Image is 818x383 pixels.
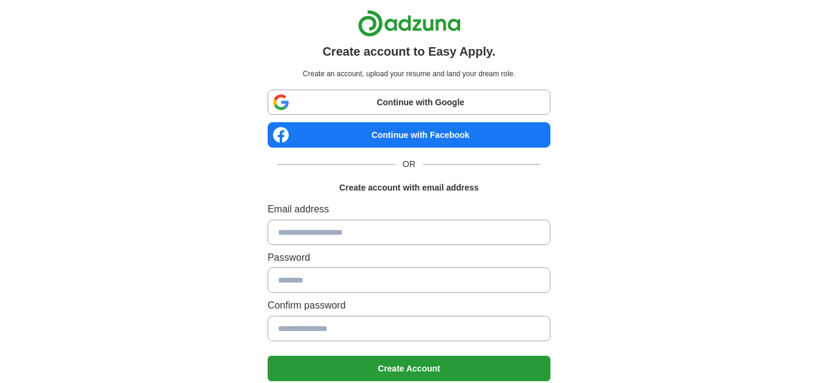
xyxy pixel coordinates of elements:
label: Password [268,250,550,266]
label: Email address [268,201,550,217]
label: Confirm password [268,298,550,313]
span: OR [395,157,423,171]
h1: Create account to Easy Apply. [323,42,496,61]
p: Create an account, upload your resume and land your dream role. [270,68,548,80]
button: Create Account [268,356,550,381]
h1: Create account with email address [339,181,478,194]
a: Continue with Google [268,90,550,115]
img: Adzuna logo [358,10,461,37]
a: Continue with Facebook [268,122,550,148]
